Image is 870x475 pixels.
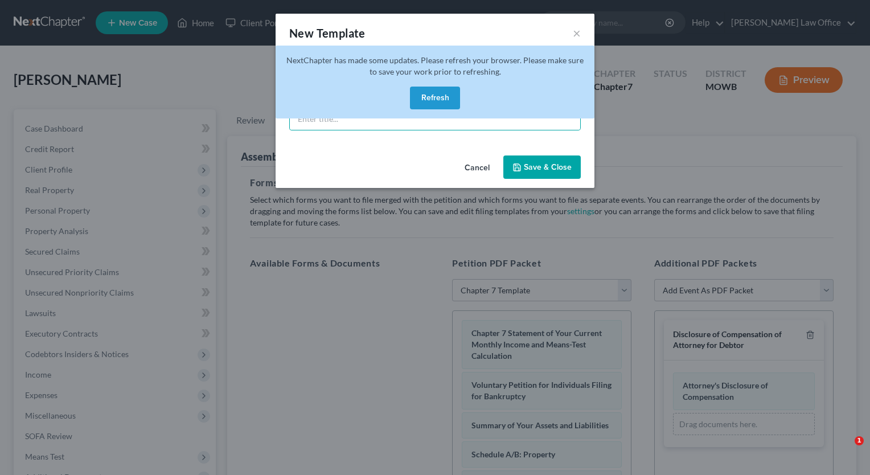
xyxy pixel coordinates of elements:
[289,25,366,41] div: New Template
[573,26,581,40] button: ×
[855,436,864,445] span: 1
[410,87,460,109] button: Refresh
[455,157,499,179] button: Cancel
[286,55,584,76] span: NextChapter has made some updates. Please refresh your browser. Please make sure to save your wor...
[503,155,581,179] button: Save & Close
[831,436,859,464] iframe: Intercom live chat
